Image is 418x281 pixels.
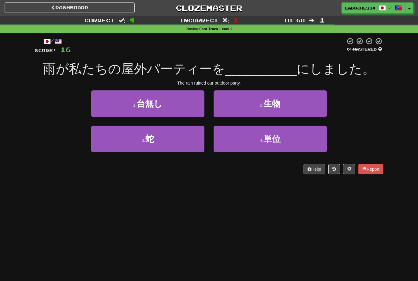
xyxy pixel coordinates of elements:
[136,99,162,108] span: 台無し
[222,18,229,23] span: :
[84,17,114,23] span: Correct
[119,18,125,23] span: :
[297,62,375,76] span: にしました。
[91,126,204,152] button: 3.蛇
[5,2,135,13] a: Dashboard
[260,138,263,143] small: 4 .
[35,80,383,86] div: The rain ruined our outdoor party.
[341,2,406,13] a: laduchessa /
[145,134,154,144] span: 蛇
[320,16,325,24] span: 1
[263,99,281,108] span: 生物
[328,164,340,174] button: Round history (alt+y)
[304,164,325,174] button: Help!
[283,17,305,23] span: To go
[389,5,392,9] span: /
[129,16,135,24] span: 4
[180,17,218,23] span: Incorrect
[345,47,383,52] div: Mastered
[263,134,281,144] span: 単位
[214,126,327,152] button: 4.単位
[91,90,204,117] button: 1.台無し
[60,46,71,53] span: 16
[233,16,238,24] span: 1
[260,103,263,108] small: 2 .
[225,62,297,76] span: __________
[199,27,233,31] strong: Fast Track Level 2
[214,90,327,117] button: 2.生物
[358,164,383,174] button: Report
[345,5,375,11] span: laduchessa
[144,2,274,13] a: Clozemaster
[309,18,316,23] span: :
[35,48,57,53] span: Score:
[35,37,71,45] div: /
[133,103,137,108] small: 1 .
[347,47,353,51] span: 0 %
[43,62,225,76] span: 雨が私たちの屋外パーティーを
[142,138,145,143] small: 3 .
